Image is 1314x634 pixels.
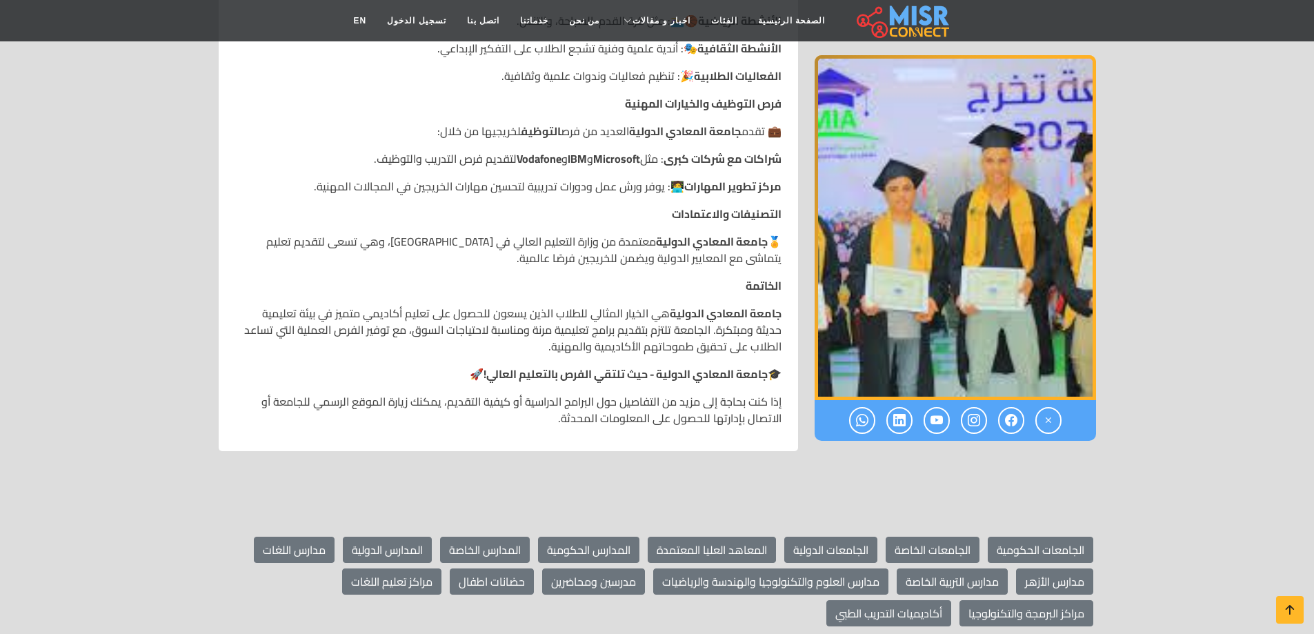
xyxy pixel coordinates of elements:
a: حضانات اطفال [450,568,534,595]
strong: التوظيف [521,121,561,141]
p: 💼 تقدم العديد من فرص لخريجيها من خلال: [235,123,782,139]
a: المعاهد العليا المعتمدة [648,537,776,563]
strong: جامعة المعادي الدولية [629,121,741,141]
strong: مركز تطوير المهارات [684,176,782,197]
div: 1 / 1 [815,55,1096,400]
strong: جامعة المعادي الدولية [656,231,768,252]
strong: جامعة المعادي الدولية - حيث تلتقي الفرص بالتعليم العالي! [484,364,768,384]
a: مدرسين ومحاضرين [542,568,645,595]
strong: التصنيفات والاعتمادات [672,204,782,224]
a: مراكز البرمجة والتكنولوجيا [959,600,1093,626]
img: main.misr_connect [857,3,949,38]
a: الجامعات الحكومية [988,537,1093,563]
strong: جامعة المعادي الدولية [670,303,782,324]
strong: شراكات مع شركات كبرى [664,148,782,169]
a: اخبار و مقالات [610,8,701,34]
a: مدارس التربية الخاصة [897,568,1008,595]
strong: IBM [568,148,587,169]
a: مدارس العلوم والتكنولوجيا والهندسة والرياضيات [653,568,888,595]
a: الجامعات الدولية [784,537,877,563]
p: 🧑‍💻: يوفر ورش عمل ودورات تدريبية لتحسين مهارات الخريجين في المجالات المهنية. [235,178,782,195]
a: المدارس الدولية [343,537,432,563]
strong: Microsoft [593,148,640,169]
img: جامعة المعادي الدولية [815,55,1096,400]
a: الفئات [701,8,748,34]
a: من نحن [559,8,610,34]
a: الجامعات الخاصة [886,537,979,563]
p: إذا كنت بحاجة إلى مزيد من التفاصيل حول البرامج الدراسية أو كيفية التقديم، يمكنك زيارة الموقع الرس... [235,393,782,426]
p: هي الخيار المثالي للطلاب الذين يسعون للحصول على تعليم أكاديمي متميز في بيئة تعليمية حديثة ومبتكرة... [235,305,782,355]
a: خدماتنا [510,8,559,34]
strong: فرص التوظيف والخيارات المهنية [625,93,782,114]
a: تسجيل الدخول [377,8,456,34]
strong: الأنشطة الثقافية [697,38,782,59]
a: الصفحة الرئيسية [748,8,835,34]
p: 🎓 🚀 [235,366,782,382]
span: اخبار و مقالات [633,14,690,27]
a: اتصل بنا [457,8,510,34]
p: 🎉: تنظيم فعاليات وندوات علمية وثقافية. [235,68,782,84]
strong: الخاتمة [746,275,782,296]
a: أكاديميات التدريب الطبي [826,600,951,626]
a: EN [344,8,377,34]
a: مدارس اللغات [254,537,335,563]
p: 🏅 معتمدة من وزارة التعليم العالي في [GEOGRAPHIC_DATA]، وهي تسعى لتقديم تعليم يتماشى مع المعايير ا... [235,233,782,266]
p: : مثل و و لتقديم فرص التدريب والتوظيف. [235,150,782,167]
strong: الفعاليات الطلابية [694,66,782,86]
a: المدارس الخاصة [440,537,530,563]
strong: Vodafone [517,148,561,169]
a: مدارس الأزهر [1016,568,1093,595]
p: 🎭: أندية علمية وفنية تشجع الطلاب على التفكير الإبداعي. [235,40,782,57]
a: مراكز تعليم اللغات [342,568,441,595]
a: المدارس الحكومية [538,537,639,563]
